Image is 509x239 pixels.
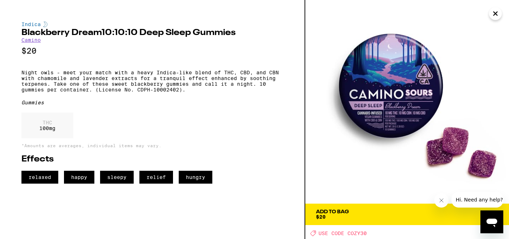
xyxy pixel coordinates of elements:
p: *Amounts are averages, individual items may vary. [21,143,283,148]
span: relaxed [21,171,58,184]
button: Close [489,7,502,20]
iframe: Message from company [451,192,503,208]
div: Indica [21,21,283,27]
span: USE CODE COZY30 [318,230,367,236]
span: happy [64,171,94,184]
div: Add To Bag [316,209,349,214]
p: Night owls - meet your match with a heavy Indica-like blend of THC, CBD, and CBN with chamomile a... [21,70,283,93]
div: Gummies [21,100,283,105]
button: Add To Bag$20 [305,204,509,225]
span: $20 [316,214,326,220]
a: Camino [21,37,41,43]
span: hungry [179,171,212,184]
span: relief [139,171,173,184]
span: sleepy [100,171,134,184]
iframe: Close message [434,193,449,208]
h2: Blackberry Dream10:10:10 Deep Sleep Gummies [21,29,283,37]
iframe: Button to launch messaging window [480,210,503,233]
p: $20 [21,46,283,55]
div: 100 mg [21,113,73,138]
img: indicaColor.svg [43,21,48,27]
h2: Effects [21,155,283,164]
p: THC [39,120,55,125]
